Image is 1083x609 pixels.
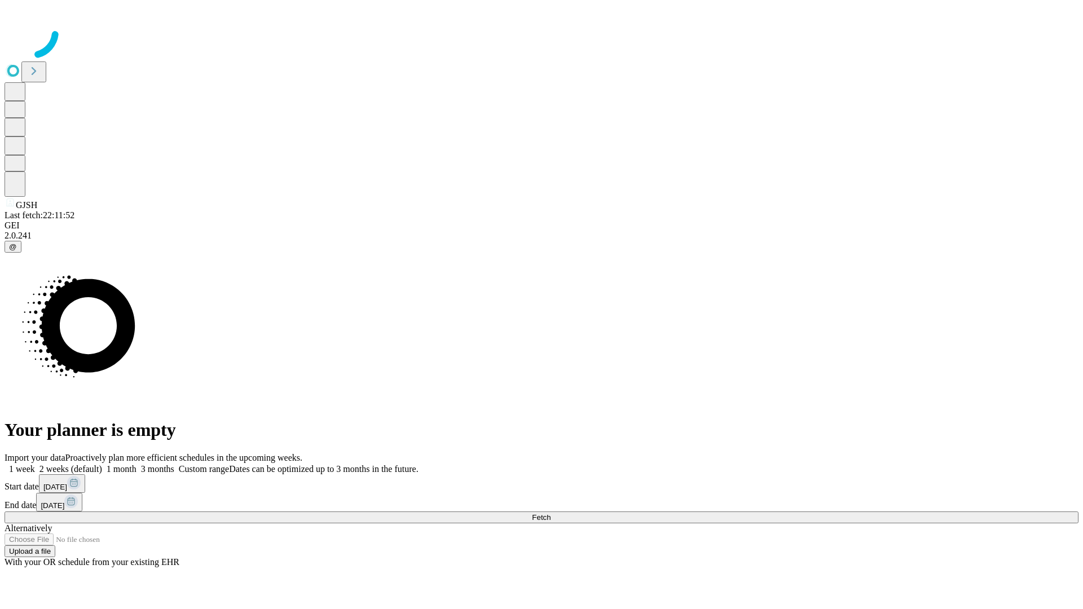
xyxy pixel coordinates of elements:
[36,493,82,511] button: [DATE]
[39,464,102,474] span: 2 weeks (default)
[5,220,1078,231] div: GEI
[16,200,37,210] span: GJSH
[532,513,551,522] span: Fetch
[229,464,418,474] span: Dates can be optimized up to 3 months in the future.
[5,420,1078,440] h1: Your planner is empty
[41,501,64,510] span: [DATE]
[5,523,52,533] span: Alternatively
[5,557,179,567] span: With your OR schedule from your existing EHR
[5,231,1078,241] div: 2.0.241
[5,493,1078,511] div: End date
[9,242,17,251] span: @
[107,464,137,474] span: 1 month
[141,464,174,474] span: 3 months
[179,464,229,474] span: Custom range
[43,483,67,491] span: [DATE]
[5,453,65,462] span: Import your data
[5,511,1078,523] button: Fetch
[65,453,302,462] span: Proactively plan more efficient schedules in the upcoming weeks.
[9,464,35,474] span: 1 week
[5,210,74,220] span: Last fetch: 22:11:52
[5,241,21,253] button: @
[5,545,55,557] button: Upload a file
[39,474,85,493] button: [DATE]
[5,474,1078,493] div: Start date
